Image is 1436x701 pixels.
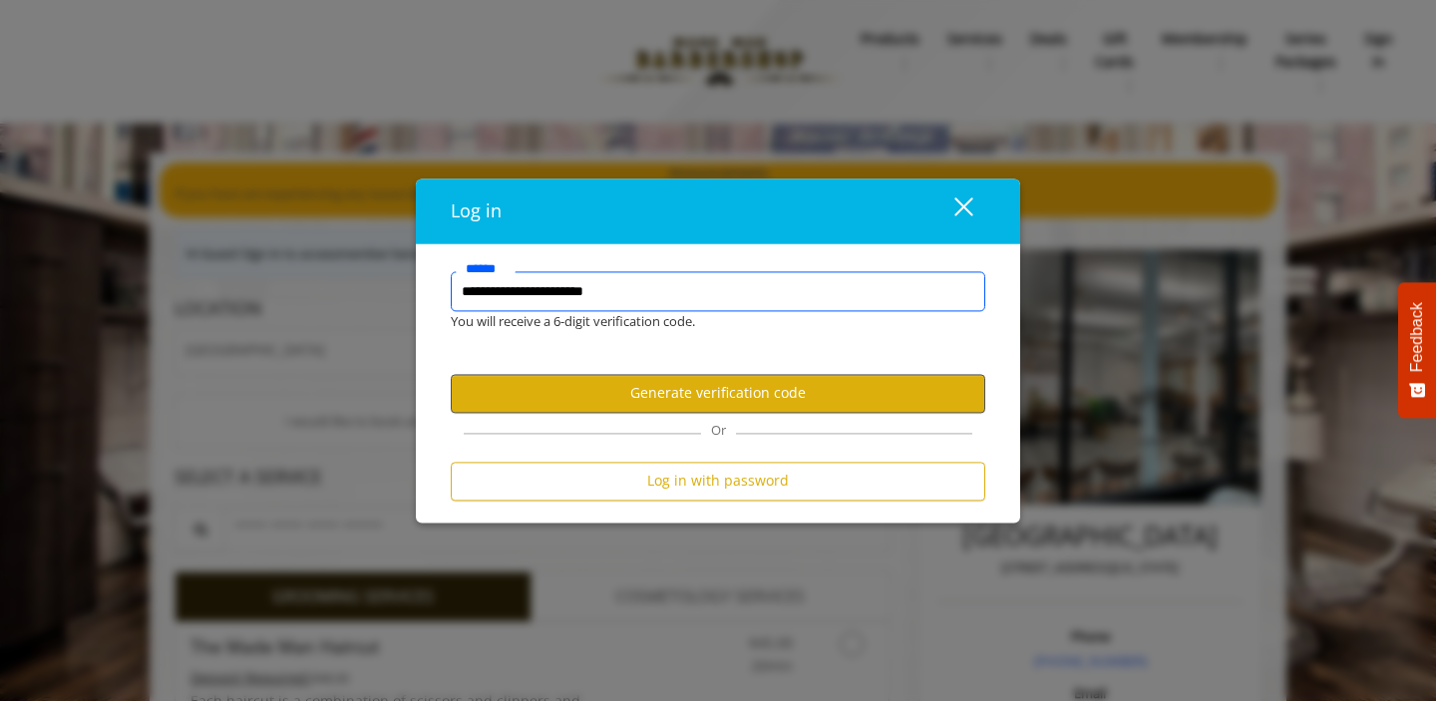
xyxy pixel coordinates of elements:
[451,462,985,501] button: Log in with password
[436,311,970,332] div: You will receive a 6-digit verification code.
[1408,302,1426,372] span: Feedback
[451,374,985,413] button: Generate verification code
[917,190,985,231] button: close dialog
[1398,282,1436,418] button: Feedback - Show survey
[931,196,971,226] div: close dialog
[701,421,736,439] span: Or
[451,198,502,222] span: Log in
